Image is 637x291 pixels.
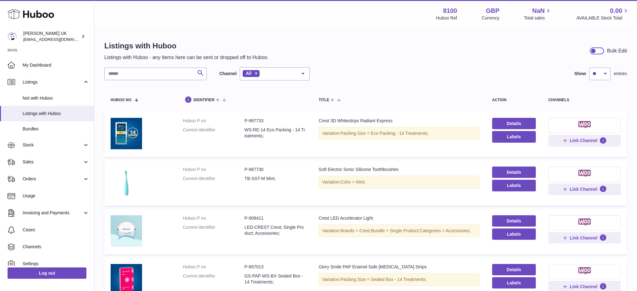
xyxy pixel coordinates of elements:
[219,71,237,77] label: Channel
[194,98,215,102] span: identifier
[492,277,536,288] button: Labels
[244,176,306,182] dd: TB-SST-M Mint;
[492,228,536,240] button: Labels
[111,215,142,247] img: Crest LED Accelerator Light
[183,215,244,221] dt: Huboo P no
[104,41,269,51] h1: Listings with Huboo
[8,32,17,41] img: internalAdmin-8100@internal.huboo.com
[319,264,480,270] div: Glory Smile PAP Enamel Safe [MEDICAL_DATA] Strips
[319,176,480,189] div: Variation:
[244,224,306,236] dd: LED-CREST Crest; Single Product; Accessories;
[23,62,89,68] span: My Dashboard
[111,167,142,198] img: Soft Electric Sonic Silicone Toothbrushes
[319,273,480,286] div: Variation:
[492,167,536,178] a: Details
[492,215,536,227] a: Details
[340,179,365,184] span: Color = Mint;
[492,264,536,275] a: Details
[244,264,306,270] dd: P-857013
[23,176,83,182] span: Orders
[548,98,621,102] div: channels
[319,224,480,237] div: Variation:
[244,167,306,173] dd: P-967730
[23,159,83,165] span: Sales
[570,284,597,289] span: Link Channel
[244,127,306,139] dd: WS-RE-14 Eco Packing - 14 Treatments;
[183,118,244,124] dt: Huboo P no
[574,71,586,77] label: Show
[23,261,89,267] span: Settings
[244,273,306,285] dd: GS-PAP-WS-BX Sealed Box - 14 Treatments;
[576,15,629,21] span: AVAILABLE Stock Total
[524,15,552,21] span: Total sales
[319,118,480,124] div: Crest 3D Whitestrips Radiant Express
[340,131,429,136] span: Packing Size = Eco Packing - 14 Treatments;
[23,227,89,233] span: Cases
[371,228,420,233] span: Bundle = Single Product;
[319,98,329,102] span: title
[23,210,83,216] span: Invoicing and Payments
[570,186,597,192] span: Link Channel
[246,71,251,76] span: All
[183,176,244,182] dt: Current identifier
[570,138,597,143] span: Link Channel
[443,7,457,15] strong: 8100
[23,111,89,117] span: Listings with Huboo
[183,264,244,270] dt: Huboo P no
[486,7,499,15] strong: GBP
[244,215,306,221] dd: P-909411
[8,267,86,279] a: Log out
[607,47,627,54] div: Bulk Edit
[23,30,80,42] div: [PERSON_NAME] UK
[578,218,591,226] img: woocommerce-small.png
[578,170,591,177] img: woocommerce-small.png
[104,54,269,61] p: Listings with Huboo - any items here can be sent or dropped off to Huboo.
[492,98,536,102] div: action
[548,135,621,146] button: Link Channel
[183,127,244,139] dt: Current identifier
[570,235,597,241] span: Link Channel
[319,215,480,221] div: Crest LED Accelerator Light
[492,131,536,142] button: Labels
[183,224,244,236] dt: Current identifier
[578,267,591,275] img: woocommerce-small.png
[482,15,500,21] div: Currency
[111,98,131,102] span: Huboo no
[23,193,89,199] span: Usage
[492,118,536,129] a: Details
[183,273,244,285] dt: Current identifier
[492,180,536,191] button: Labels
[23,142,83,148] span: Stock
[532,7,545,15] span: NaN
[23,79,83,85] span: Listings
[524,7,552,21] a: NaN Total sales
[244,118,306,124] dd: P-987733
[111,118,142,149] img: Crest 3D Whitestrips Radiant Express
[23,126,89,132] span: Bundles
[23,95,89,101] span: Not with Huboo
[578,121,591,129] img: woocommerce-small.png
[436,15,457,21] div: Huboo Ref
[420,228,470,233] span: Categories = Accessories;
[23,37,92,42] span: [EMAIL_ADDRESS][DOMAIN_NAME]
[340,228,371,233] span: Brands = Crest;
[548,232,621,244] button: Link Channel
[319,127,480,140] div: Variation:
[610,7,622,15] span: 0.00
[548,184,621,195] button: Link Channel
[340,277,426,282] span: Packing Size = Sealed Box - 14 Treatments;
[23,244,89,250] span: Channels
[576,7,629,21] a: 0.00 AVAILABLE Stock Total
[614,71,627,77] span: entries
[183,167,244,173] dt: Huboo P no
[319,167,480,173] div: Soft Electric Sonic Silicone Toothbrushes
